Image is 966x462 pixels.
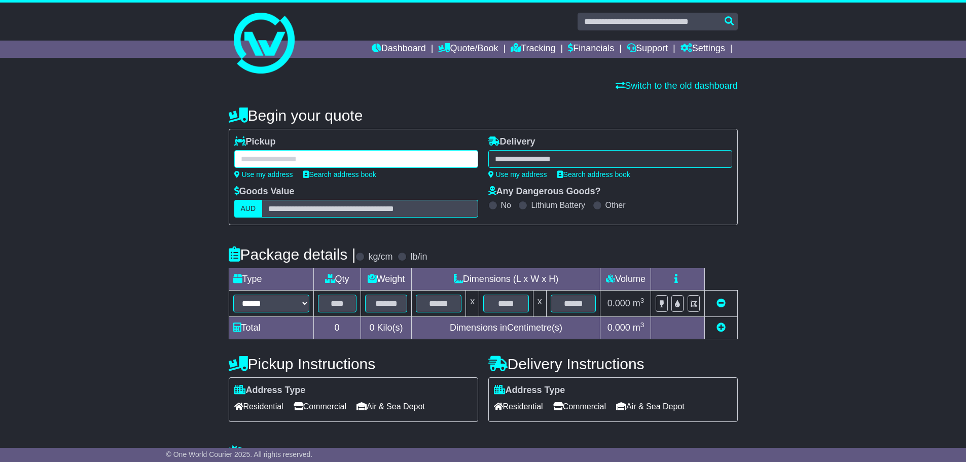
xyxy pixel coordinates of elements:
[607,298,630,308] span: 0.000
[488,170,547,179] a: Use my address
[501,200,511,210] label: No
[640,297,645,304] sup: 3
[234,385,306,396] label: Address Type
[412,317,600,339] td: Dimensions in Centimetre(s)
[361,317,412,339] td: Kilo(s)
[234,136,276,148] label: Pickup
[600,268,651,291] td: Volume
[356,399,425,414] span: Air & Sea Depot
[616,399,685,414] span: Air & Sea Depot
[488,186,601,197] label: Any Dangerous Goods?
[234,200,263,218] label: AUD
[303,170,376,179] a: Search address book
[607,323,630,333] span: 0.000
[533,291,546,317] td: x
[640,321,645,329] sup: 3
[633,323,645,333] span: m
[717,323,726,333] a: Add new item
[633,298,645,308] span: m
[368,252,392,263] label: kg/cm
[229,107,738,124] h4: Begin your quote
[553,399,606,414] span: Commercial
[313,268,361,291] td: Qty
[313,317,361,339] td: 0
[166,450,313,458] span: © One World Courier 2025. All rights reserved.
[717,298,726,308] a: Remove this item
[229,356,478,372] h4: Pickup Instructions
[681,41,725,58] a: Settings
[466,291,479,317] td: x
[605,200,626,210] label: Other
[494,399,543,414] span: Residential
[511,41,555,58] a: Tracking
[616,81,737,91] a: Switch to the old dashboard
[627,41,668,58] a: Support
[229,445,738,461] h4: Warranty & Insurance
[229,268,313,291] td: Type
[294,399,346,414] span: Commercial
[531,200,585,210] label: Lithium Battery
[229,246,356,263] h4: Package details |
[229,317,313,339] td: Total
[372,41,426,58] a: Dashboard
[412,268,600,291] td: Dimensions (L x W x H)
[410,252,427,263] label: lb/in
[568,41,614,58] a: Financials
[234,170,293,179] a: Use my address
[361,268,412,291] td: Weight
[488,356,738,372] h4: Delivery Instructions
[234,399,283,414] span: Residential
[557,170,630,179] a: Search address book
[494,385,565,396] label: Address Type
[369,323,374,333] span: 0
[234,186,295,197] label: Goods Value
[438,41,498,58] a: Quote/Book
[488,136,535,148] label: Delivery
